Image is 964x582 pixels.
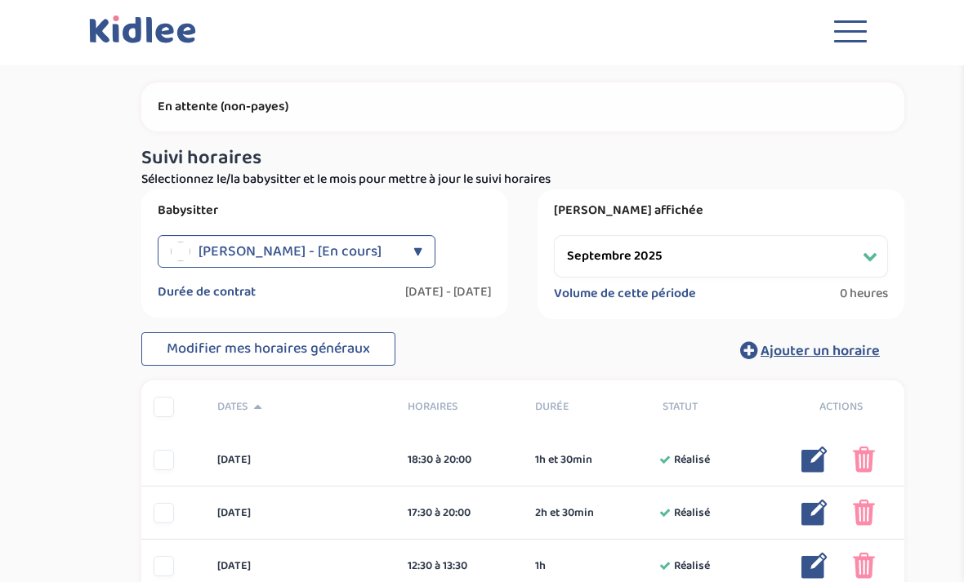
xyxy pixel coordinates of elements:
p: Sélectionnez le/la babysitter et le mois pour mettre à jour le suivi horaires [141,170,904,189]
span: [PERSON_NAME] - [En cours] [199,235,382,268]
img: modifier_bleu.png [801,446,828,473]
span: 1h [535,558,546,575]
label: Durée de contrat [158,284,256,300]
button: Modifier mes horaires généraux [141,332,395,367]
img: poubelle_rose.png [853,500,875,526]
img: modifier_bleu.png [801,500,828,526]
span: 1h et 30min [535,451,592,469]
div: Statut [650,398,778,415]
span: 0 heures [840,286,888,302]
img: modifier_bleu.png [801,553,828,579]
label: [DATE] - [DATE] [405,284,492,300]
button: Ajouter un horaire [716,332,904,368]
label: Volume de cette période [554,286,696,302]
div: [DATE] [205,558,396,575]
span: Réalisé [674,504,710,522]
div: 18:30 à 20:00 [408,451,511,469]
div: [DATE] [205,451,396,469]
div: Dates [205,398,396,415]
img: poubelle_rose.png [853,553,875,579]
span: Modifier mes horaires généraux [167,337,370,360]
div: Durée [523,398,650,415]
img: poubelle_rose.png [853,446,875,473]
span: 2h et 30min [535,504,594,522]
div: 17:30 à 20:00 [408,504,511,522]
span: Horaires [408,398,511,415]
div: [DATE] [205,504,396,522]
label: Babysitter [158,202,492,219]
span: Ajouter un horaire [761,340,880,362]
div: 12:30 à 13:30 [408,558,511,575]
span: Réalisé [674,558,710,575]
div: ▼ [413,235,422,268]
span: Réalisé [674,451,710,469]
label: [PERSON_NAME] affichée [554,202,888,219]
div: Actions [777,398,904,415]
p: En attente (non-payes) [158,99,888,115]
h3: Suivi horaires [141,148,904,169]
